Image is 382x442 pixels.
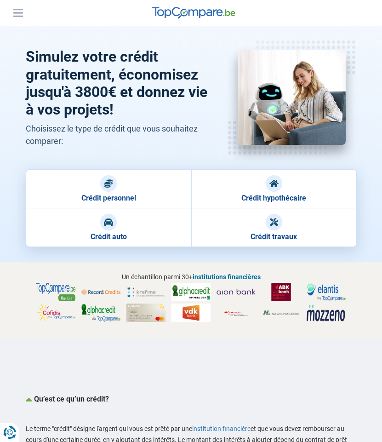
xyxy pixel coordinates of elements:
img: AlphaCredit via TopCompare [81,304,120,322]
img: Crédit auto [104,218,113,227]
img: Mozzeno [307,304,346,322]
img: Crédit hypothécaire [269,179,279,188]
span: institutions financières [193,273,261,281]
img: Cofidis via TopCompare [36,304,75,322]
img: TopCompare [152,7,235,19]
img: Crédit travaux [269,218,279,227]
img: crédit consommation [238,50,346,145]
img: VDK bank [171,304,211,322]
a: Qu’est ce qu’un crédit? [26,387,357,409]
img: Krefima [126,283,165,301]
img: Alphacredit [171,283,211,301]
img: Crédit personnel [104,179,113,188]
a: Crédit auto Crédit auto [26,208,191,247]
p: Choisissez le type de crédit que vous souhaitez comparer: [26,122,213,147]
a: Crédit hypothécaire Crédit hypothécaire [191,169,357,208]
img: Santander [217,304,256,322]
img: Elantis via TopCompare [307,283,346,301]
img: Record Credits [81,283,120,301]
img: Aion Bank [217,283,256,301]
img: ABK Bank [262,283,301,301]
h1: Simulez votre crédit gratuitement, économisez jusqu'à 3800€ et donnez vie à vos projets! [26,48,213,119]
img: TopCompare, makelaars partner voor jouw krediet [36,283,75,301]
a: institution financière [192,425,251,432]
a: Crédit personnel Crédit personnel [26,169,191,208]
button: Menu [11,6,25,20]
h2: Un échantillon parmi 30+ [26,273,357,281]
img: Cofidis CC [126,304,165,322]
a: Crédit travaux Crédit travaux [191,208,357,247]
img: Nagelmackers [262,304,301,322]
